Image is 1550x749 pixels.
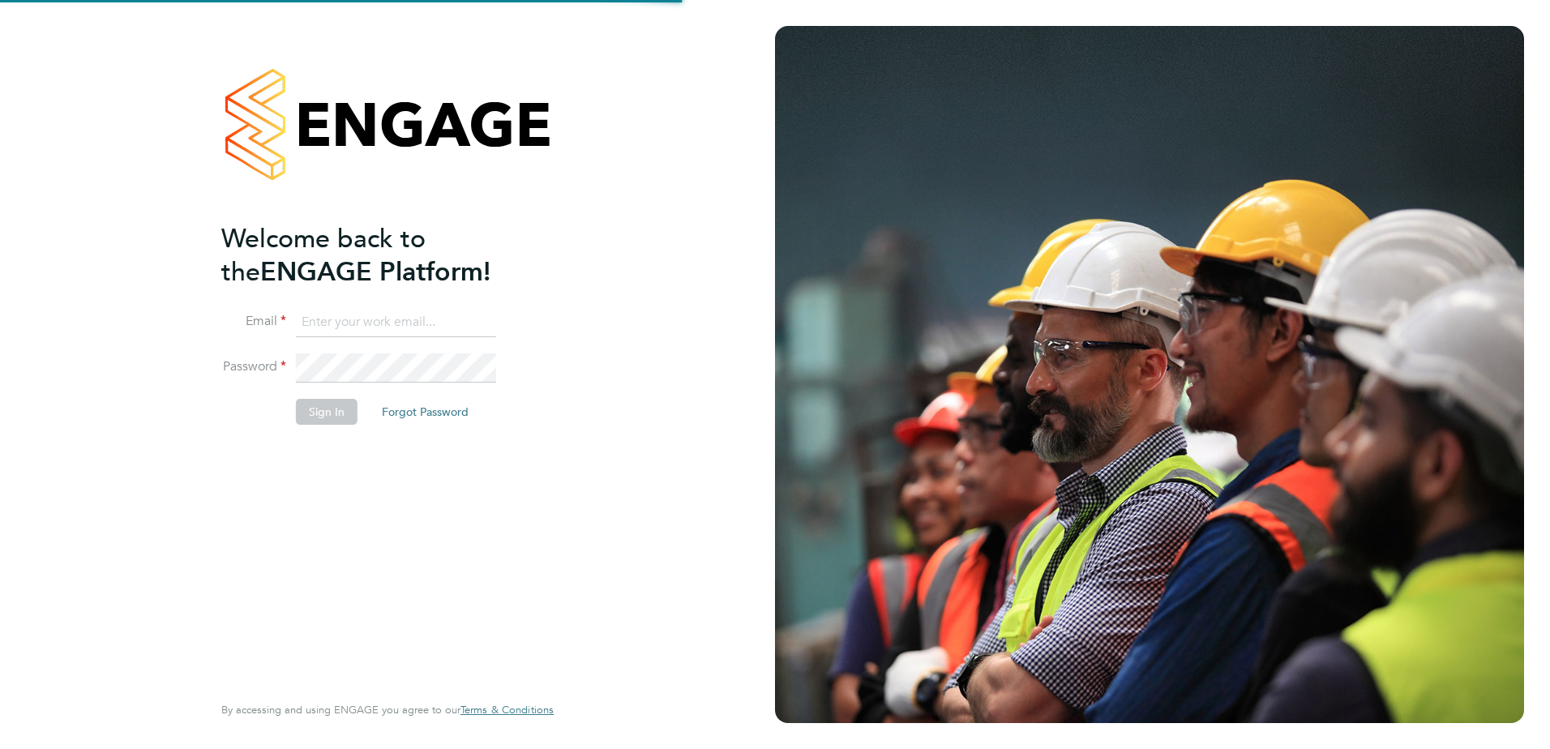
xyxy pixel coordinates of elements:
button: Forgot Password [369,399,482,425]
span: By accessing and using ENGAGE you agree to our [221,703,554,717]
h2: ENGAGE Platform! [221,222,537,289]
span: Welcome back to the [221,223,426,288]
label: Password [221,358,286,375]
label: Email [221,313,286,330]
a: Terms & Conditions [460,704,554,717]
button: Sign In [296,399,358,425]
span: Terms & Conditions [460,703,554,717]
input: Enter your work email... [296,308,496,337]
